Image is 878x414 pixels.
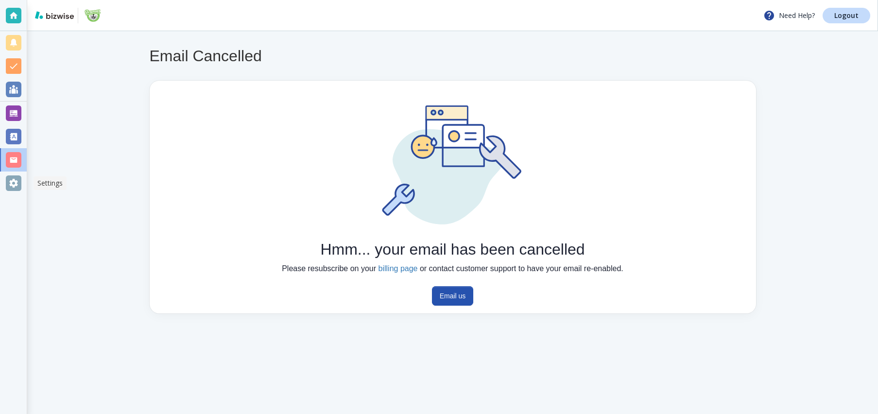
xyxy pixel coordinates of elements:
p: Logout [834,12,859,19]
img: bizwise [35,11,74,19]
p: Need Help? [763,10,815,21]
img: Antonio's BizPro Agency [82,8,103,23]
a: billing page [379,264,418,273]
h4: Hmm... your email has been cancelled [320,240,585,259]
h4: Email Cancelled [150,47,262,65]
img: Email Cancelled [380,90,526,236]
p: Settings [37,178,63,188]
a: Email us [432,286,474,306]
p: Please resubscribe on your or contact customer support to have your email re-enabled. [282,263,623,275]
a: Logout [823,8,870,23]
